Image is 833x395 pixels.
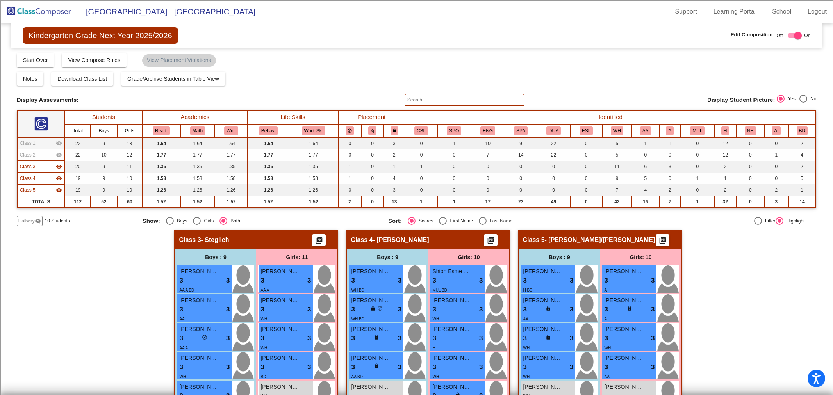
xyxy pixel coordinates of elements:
[17,96,79,103] span: Display Assessments:
[17,53,54,67] button: Start Over
[405,149,437,161] td: 0
[736,137,764,149] td: 0
[142,161,180,173] td: 1.35
[388,217,402,224] span: Sort:
[143,217,382,225] mat-radio-group: Select an option
[600,249,681,265] div: Girls: 10
[714,124,737,137] th: Hispanic
[56,140,62,146] mat-icon: visibility_off
[764,173,788,184] td: 0
[632,149,659,161] td: 0
[659,137,681,149] td: 1
[414,126,428,135] button: CSL
[632,196,659,208] td: 16
[736,124,764,137] th: Native Hawaiian
[432,267,471,276] span: Shion Esme Arai
[707,96,775,103] span: Display Student Picture:
[714,137,737,149] td: 12
[437,137,471,149] td: 1
[432,276,436,286] span: 3
[604,267,643,276] span: [PERSON_NAME]
[398,276,401,286] span: 3
[117,137,142,149] td: 13
[570,173,602,184] td: 0
[373,236,429,244] span: - [PERSON_NAME]
[260,267,300,276] span: [PERSON_NAME] [PERSON_NAME]
[338,196,361,208] td: 2
[523,276,526,286] span: 3
[570,161,602,173] td: 0
[260,296,300,304] span: [PERSON_NAME] [PERSON_NAME]
[361,196,384,208] td: 0
[91,173,117,184] td: 9
[347,249,428,265] div: Boys : 9
[215,161,248,173] td: 1.35
[523,296,562,304] span: [PERSON_NAME] [PERSON_NAME]
[681,161,714,173] td: 0
[714,149,737,161] td: 12
[764,184,788,196] td: 2
[514,126,528,135] button: SPA
[35,218,41,224] mat-icon: visibility_off
[174,217,187,224] div: Boys
[215,173,248,184] td: 1.58
[736,161,764,173] td: 0
[764,124,788,137] th: American Indian
[731,31,773,39] span: Edit Composition
[714,196,737,208] td: 32
[570,196,602,208] td: 0
[65,196,91,208] td: 112
[65,149,91,161] td: 22
[20,163,36,170] span: Class 3
[570,137,602,149] td: 0
[179,236,201,244] span: Class 3
[289,196,338,208] td: 1.52
[51,72,113,86] button: Download Class List
[23,27,178,44] span: Kindergarten Grade Next Year 2025/2026
[505,137,537,149] td: 9
[224,126,238,135] button: Writ.
[656,234,669,246] button: Print Students Details
[632,161,659,173] td: 6
[714,184,737,196] td: 2
[580,126,593,135] button: ESL
[505,161,537,173] td: 0
[537,124,571,137] th: Dual Language
[632,124,659,137] th: African American
[523,236,544,244] span: Class 5
[260,288,269,292] span: AA A
[338,173,361,184] td: 1
[447,217,473,224] div: First Name
[471,184,505,196] td: 0
[690,126,705,135] button: MUL
[405,184,437,196] td: 0
[788,196,816,208] td: 14
[65,173,91,184] td: 19
[65,184,91,196] td: 19
[659,173,681,184] td: 0
[736,149,764,161] td: 0
[388,217,628,225] mat-radio-group: Select an option
[405,196,437,208] td: 1
[23,76,37,82] span: Notes
[764,161,788,173] td: 0
[505,149,537,161] td: 14
[736,184,764,196] td: 0
[405,173,437,184] td: 0
[302,126,325,135] button: Work Sk.
[56,187,62,193] mat-icon: visibility
[215,184,248,196] td: 1.26
[480,126,495,135] button: ENG
[256,249,337,265] div: Girls: 11
[788,161,816,173] td: 2
[351,296,390,304] span: [PERSON_NAME] [PERSON_NAME]
[259,126,278,135] button: Behav.
[351,236,373,244] span: Class 4
[640,126,651,135] button: AA
[153,126,170,135] button: Read.
[416,217,433,224] div: Scores
[384,196,405,208] td: 13
[537,184,571,196] td: 0
[604,296,643,304] span: [PERSON_NAME]
[179,276,183,286] span: 3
